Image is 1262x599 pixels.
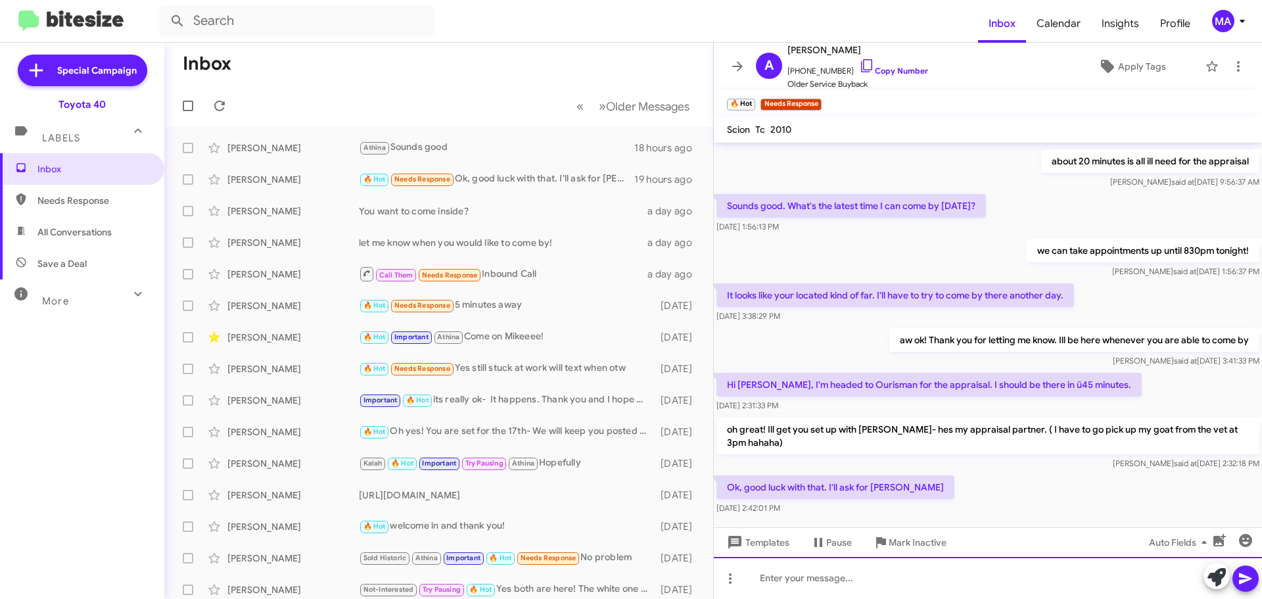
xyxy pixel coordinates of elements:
span: 🔥 Hot [363,333,386,341]
a: Calendar [1026,5,1091,43]
div: [PERSON_NAME] [227,552,359,565]
div: [DATE] [654,520,703,533]
span: 🔥 Hot [363,427,386,436]
div: [PERSON_NAME] [227,299,359,312]
div: [PERSON_NAME] [227,268,359,281]
small: Needs Response [760,99,821,110]
span: 🔥 Hot [391,459,413,467]
div: a day ago [647,268,703,281]
div: [PERSON_NAME] [227,204,359,218]
span: 2010 [770,124,791,135]
div: [PERSON_NAME] [227,425,359,439]
p: aw ok! Thank you for letting me know. Ill be here whenever you are able to come by [889,328,1259,352]
span: [DATE] 1:56:13 PM [716,222,779,231]
div: a day ago [647,204,703,218]
div: No problem [359,550,654,565]
div: Oh yes! You are set for the 17th- We will keep you posted if the Tundra sells before then. I Hope... [359,424,654,439]
div: [PERSON_NAME] [227,520,359,533]
div: Yes still stuck at work will text when otw [359,361,654,376]
span: Auto Fields [1149,531,1212,554]
span: Needs Response [394,175,450,183]
div: Hopefully [359,456,654,471]
span: Kalah [363,459,383,467]
span: Templates [724,531,789,554]
div: You want to come inside? [359,204,647,218]
button: Apply Tags [1064,55,1199,78]
div: [PERSON_NAME] [227,362,359,375]
a: Special Campaign [18,55,147,86]
div: its really ok- It happens. Thank you and I hope you both get the vehicle and deal you want! [359,393,654,408]
button: Mark Inactive [862,531,957,554]
span: Pause [826,531,852,554]
div: Ok, good luck with that. I'll ask for [PERSON_NAME] [359,172,634,187]
div: [DATE] [654,425,703,439]
div: [PERSON_NAME] [227,489,359,502]
input: Search [159,5,435,37]
span: Call Them [379,271,413,279]
span: » [599,98,606,114]
p: Ok, good luck with that. I'll ask for [PERSON_NAME] [716,475,954,499]
span: said at [1174,458,1197,468]
span: Needs Response [394,301,450,310]
div: [DATE] [654,552,703,565]
button: Auto Fields [1138,531,1223,554]
a: Inbox [978,5,1026,43]
div: Toyota 40 [58,98,106,111]
span: Athina [512,459,534,467]
nav: Page navigation example [569,93,697,120]
span: Special Campaign [57,64,137,77]
div: [PERSON_NAME] [227,236,359,249]
span: Older Service Buyback [787,78,928,91]
span: Sold Historic [363,554,407,562]
span: More [42,295,69,307]
div: 5 minutes away [359,298,654,313]
div: Come on Mikeeee! [359,329,654,345]
span: 🔥 Hot [363,364,386,373]
div: MA [1212,10,1234,32]
div: [URL][DOMAIN_NAME] [359,489,654,502]
span: Older Messages [606,99,689,114]
div: a day ago [647,236,703,249]
span: [PHONE_NUMBER] [787,58,928,78]
div: [DATE] [654,489,703,502]
span: 🔥 Hot [363,301,386,310]
span: Apply Tags [1118,55,1166,78]
span: [PERSON_NAME] [787,42,928,58]
h1: Inbox [183,53,231,74]
button: Pause [800,531,862,554]
span: Mark Inactive [889,531,947,554]
span: 🔥 Hot [489,554,511,562]
span: said at [1174,356,1197,366]
span: Needs Response [521,554,576,562]
span: Inbox [37,162,149,176]
div: [PERSON_NAME] [227,583,359,596]
p: we can take appointments up until 830pm tonight! [1027,239,1259,262]
div: let me know when you would like to come by! [359,236,647,249]
span: Needs Response [394,364,450,373]
span: Important [363,396,398,404]
div: 18 hours ago [634,141,703,155]
span: Athina [363,143,386,152]
div: Sounds good [359,140,634,155]
div: welcome in and thank you! [359,519,654,534]
div: Inbound Call [359,266,647,282]
span: Athina [437,333,459,341]
div: [DATE] [654,457,703,470]
div: [PERSON_NAME] [227,394,359,407]
span: 🔥 Hot [469,585,492,594]
small: 🔥 Hot [727,99,755,110]
span: Needs Response [37,194,149,207]
button: MA [1201,10,1248,32]
p: Sounds good. What's the latest time I can come by [DATE]? [716,194,986,218]
span: [PERSON_NAME] [DATE] 9:56:37 AM [1110,177,1259,187]
span: [PERSON_NAME] [DATE] 3:41:33 PM [1113,356,1259,366]
span: 🔥 Hot [363,522,386,531]
span: [DATE] 2:42:01 PM [716,503,780,513]
p: oh great! Ill get you set up with [PERSON_NAME]- hes my appraisal partner. ( I have to go pick up... [716,418,1259,454]
div: [PERSON_NAME] [227,141,359,155]
div: 19 hours ago [634,173,703,186]
span: Needs Response [422,271,478,279]
button: Templates [714,531,800,554]
div: [DATE] [654,299,703,312]
span: Save a Deal [37,257,87,270]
